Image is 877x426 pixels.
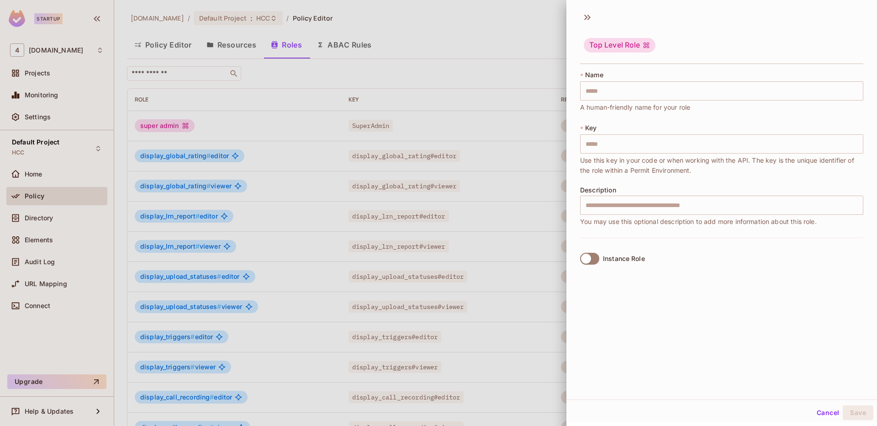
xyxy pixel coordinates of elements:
span: Name [585,71,603,79]
div: Top Level Role [584,38,655,53]
span: Key [585,124,597,132]
span: Description [580,186,616,194]
span: Use this key in your code or when working with the API. The key is the unique identifier of the r... [580,155,863,176]
button: Save [843,405,873,420]
span: You may use this optional description to add more information about this role. [580,217,817,227]
button: Cancel [813,405,843,420]
div: Instance Role [603,255,645,262]
span: A human-friendly name for your role [580,102,690,112]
